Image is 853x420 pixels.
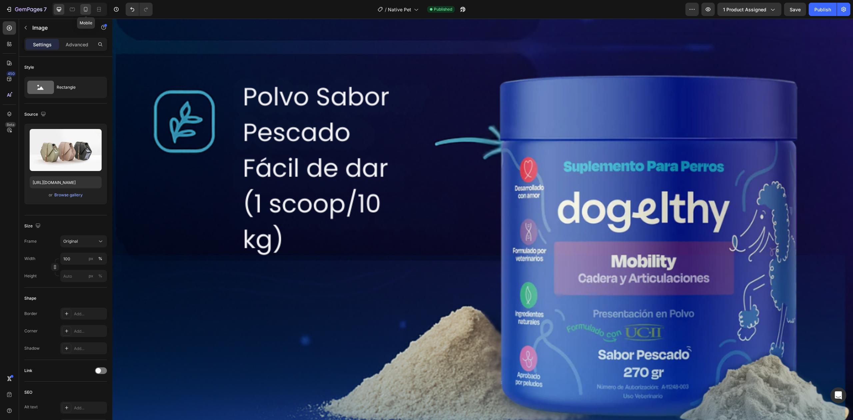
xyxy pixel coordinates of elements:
[87,272,95,280] button: %
[112,19,853,420] iframe: Design area
[89,273,93,279] div: px
[24,256,35,262] label: Width
[30,129,102,171] img: preview-image
[98,273,102,279] div: %
[96,255,104,263] button: px
[32,24,89,32] p: Image
[49,191,53,199] span: or
[24,238,37,244] label: Frame
[814,6,831,13] div: Publish
[30,176,102,188] input: https://example.com/image.jpg
[809,3,837,16] button: Publish
[54,192,83,198] button: Browse gallery
[24,345,40,351] div: Shadow
[24,222,42,231] div: Size
[74,346,105,352] div: Add...
[790,7,801,12] span: Save
[74,328,105,334] div: Add...
[96,272,104,280] button: px
[74,405,105,411] div: Add...
[5,122,16,127] div: Beta
[24,64,34,70] div: Style
[33,41,52,48] p: Settings
[723,6,766,13] span: 1 product assigned
[60,235,107,247] button: Original
[830,387,846,403] div: Open Intercom Messenger
[3,3,50,16] button: 7
[60,253,107,265] input: px%
[44,5,47,13] p: 7
[24,110,47,119] div: Source
[434,6,452,12] span: Published
[24,273,37,279] label: Height
[98,256,102,262] div: %
[784,3,806,16] button: Save
[388,6,411,13] span: Native Pet
[24,368,32,374] div: Link
[87,255,95,263] button: %
[89,256,93,262] div: px
[24,311,37,317] div: Border
[717,3,781,16] button: 1 product assigned
[66,41,88,48] p: Advanced
[63,238,78,244] span: Original
[57,80,97,95] div: Rectangle
[24,295,36,301] div: Shape
[385,6,387,13] span: /
[126,3,153,16] div: Undo/Redo
[24,404,38,410] div: Alt text
[60,270,107,282] input: px%
[24,389,32,395] div: SEO
[74,311,105,317] div: Add...
[6,71,16,76] div: 450
[24,328,38,334] div: Corner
